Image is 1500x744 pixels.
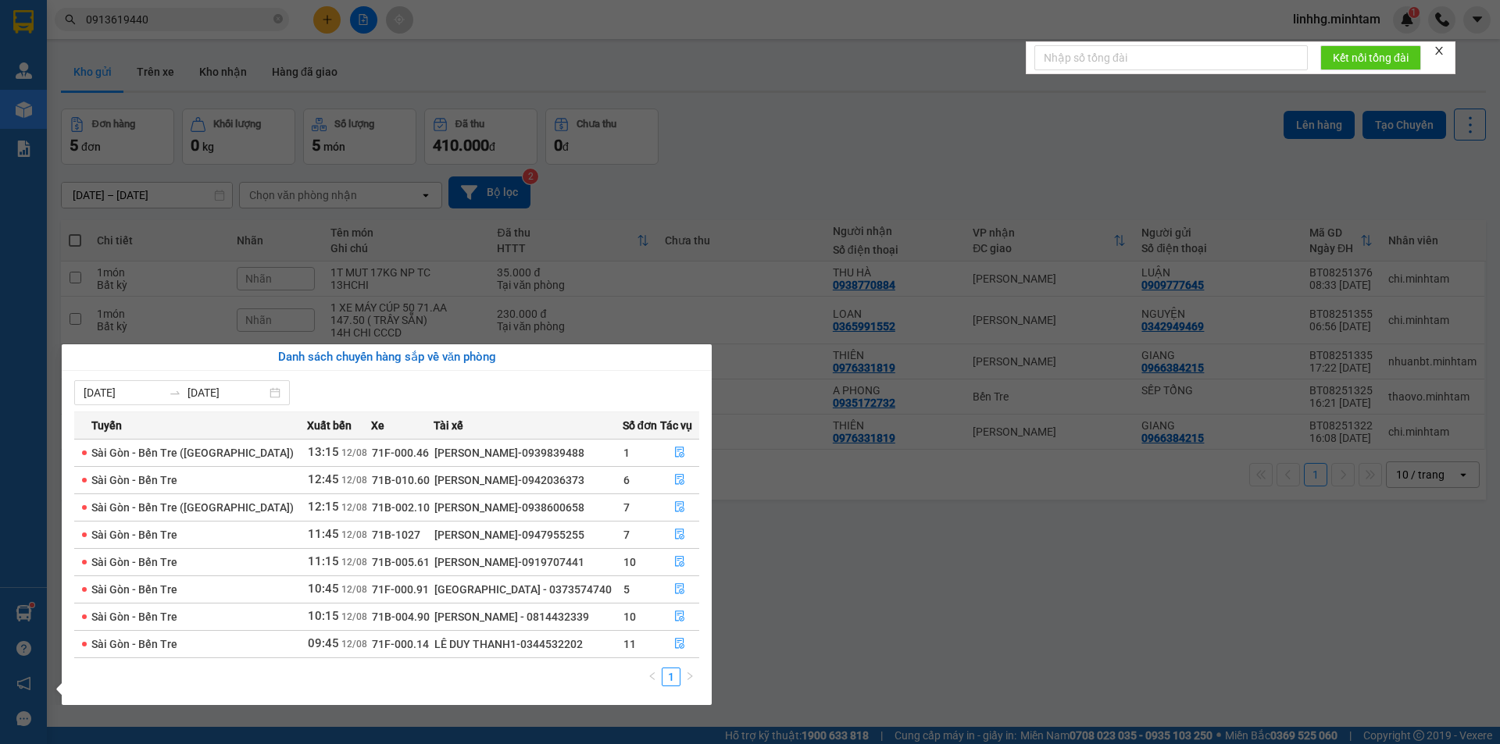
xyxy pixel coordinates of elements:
[308,554,339,568] span: 11:15
[434,554,622,571] div: [PERSON_NAME]-0919707441
[74,348,699,367] div: Danh sách chuyến hàng sắp về văn phòng
[661,468,699,493] button: file-done
[91,417,122,434] span: Tuyến
[91,611,177,623] span: Sài Gòn - Bến Tre
[662,667,680,686] li: 1
[434,472,622,489] div: [PERSON_NAME]-0942036373
[372,501,430,514] span: 71B-002.10
[643,667,662,686] button: left
[341,502,367,513] span: 12/08
[648,671,657,681] span: left
[84,384,162,401] input: Từ ngày
[341,475,367,486] span: 12/08
[661,604,699,629] button: file-done
[434,581,622,598] div: [GEOGRAPHIC_DATA] - 0373574740
[1320,45,1421,70] button: Kết nối tổng đài
[434,608,622,625] div: [PERSON_NAME] - 0814432339
[674,501,685,514] span: file-done
[623,556,636,568] span: 10
[623,583,630,596] span: 5
[434,417,463,434] span: Tài xế
[623,447,630,459] span: 1
[308,609,339,623] span: 10:15
[434,444,622,461] div: [PERSON_NAME]-0939839488
[674,611,685,623] span: file-done
[674,447,685,459] span: file-done
[341,584,367,595] span: 12/08
[623,501,630,514] span: 7
[169,386,181,399] span: to
[674,583,685,596] span: file-done
[341,529,367,540] span: 12/08
[680,667,699,686] button: right
[371,417,384,434] span: Xe
[680,667,699,686] li: Next Page
[1434,45,1445,56] span: close
[91,447,294,459] span: Sài Gòn - Bến Tre ([GEOGRAPHIC_DATA])
[674,529,685,541] span: file-done
[341,447,367,458] span: 12/08
[372,529,420,541] span: 71B-1027
[674,556,685,568] span: file-done
[372,638,429,650] span: 71F-000.14
[623,417,658,434] span: Số đơn
[91,474,177,486] span: Sài Gòn - Bến Tre
[372,583,429,596] span: 71F-000.91
[372,474,430,486] span: 71B-010.60
[341,557,367,568] span: 12/08
[623,529,630,541] span: 7
[661,522,699,547] button: file-done
[674,474,685,486] span: file-done
[623,474,630,486] span: 6
[434,526,622,543] div: [PERSON_NAME]-0947955255
[661,632,699,657] button: file-done
[187,384,266,401] input: Đến ngày
[674,638,685,650] span: file-done
[308,636,339,650] span: 09:45
[661,495,699,520] button: file-done
[372,447,429,459] span: 71F-000.46
[662,668,680,685] a: 1
[341,611,367,622] span: 12/08
[661,577,699,602] button: file-done
[372,611,430,623] span: 71B-004.90
[660,417,692,434] span: Tác vụ
[91,501,294,514] span: Sài Gòn - Bến Tre ([GEOGRAPHIC_DATA])
[307,417,352,434] span: Xuất bến
[1333,49,1409,66] span: Kết nối tổng đài
[308,472,339,486] span: 12:45
[308,500,339,514] span: 12:15
[91,556,177,568] span: Sài Gòn - Bến Tre
[308,527,339,541] span: 11:45
[169,386,181,399] span: swap-right
[623,611,636,623] span: 10
[434,635,622,653] div: LÊ DUY THANH1-0344532202
[91,529,177,541] span: Sài Gòn - Bến Tre
[434,499,622,516] div: [PERSON_NAME]-0938600658
[643,667,662,686] li: Previous Page
[308,582,339,596] span: 10:45
[661,550,699,575] button: file-done
[91,638,177,650] span: Sài Gòn - Bến Tre
[685,671,695,681] span: right
[308,445,339,459] span: 13:15
[623,638,636,650] span: 11
[1034,45,1308,70] input: Nhập số tổng đài
[372,556,430,568] span: 71B-005.61
[91,583,177,596] span: Sài Gòn - Bến Tre
[661,440,699,465] button: file-done
[341,639,367,650] span: 12/08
